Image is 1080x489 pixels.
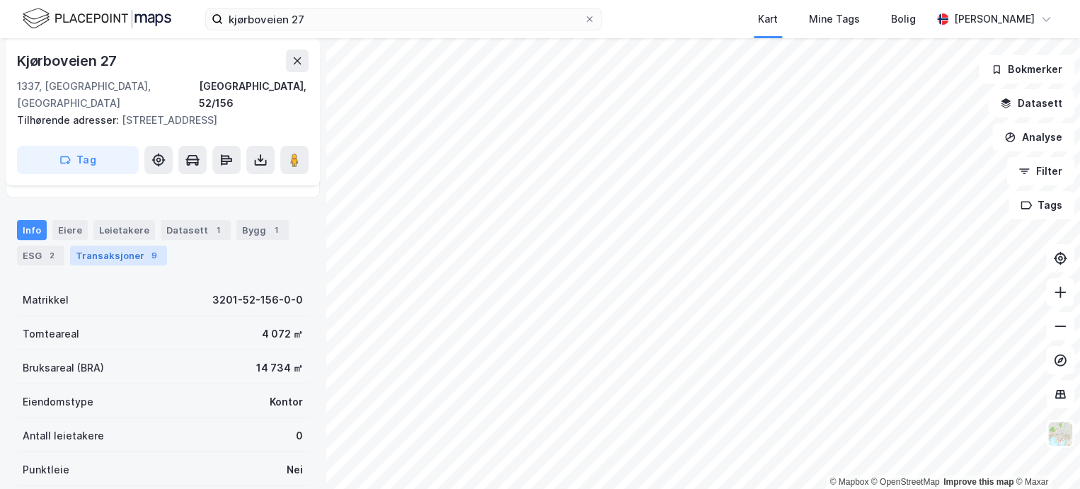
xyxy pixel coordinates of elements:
div: [GEOGRAPHIC_DATA], 52/156 [199,78,309,112]
div: Nei [287,461,303,478]
button: Datasett [988,89,1074,117]
div: Matrikkel [23,292,69,309]
div: 9 [147,248,161,263]
div: 1 [269,223,283,237]
div: Bolig [891,11,916,28]
button: Tag [17,146,139,174]
button: Bokmerker [979,55,1074,84]
div: 14 734 ㎡ [256,359,303,376]
button: Filter [1006,157,1074,185]
div: 4 072 ㎡ [262,326,303,343]
div: Kontrollprogram for chat [1009,421,1080,489]
div: Kjørboveien 27 [17,50,120,72]
div: 0 [296,427,303,444]
div: Transaksjoner [70,246,167,265]
div: Bruksareal (BRA) [23,359,104,376]
div: Kontor [270,393,303,410]
a: Improve this map [943,477,1013,487]
img: logo.f888ab2527a4732fd821a326f86c7f29.svg [23,6,171,31]
a: OpenStreetMap [871,477,940,487]
div: Info [17,220,47,240]
div: 2 [45,248,59,263]
iframe: Chat Widget [1009,421,1080,489]
div: Punktleie [23,461,69,478]
div: Tomteareal [23,326,79,343]
button: Analyse [992,123,1074,151]
div: Bygg [236,220,289,240]
input: Søk på adresse, matrikkel, gårdeiere, leietakere eller personer [223,8,584,30]
span: Tilhørende adresser: [17,114,122,126]
div: Eiendomstype [23,393,93,410]
div: Eiere [52,220,88,240]
div: Mine Tags [809,11,860,28]
div: [PERSON_NAME] [954,11,1035,28]
div: Datasett [161,220,231,240]
button: Tags [1009,191,1074,219]
div: Kart [758,11,778,28]
div: Antall leietakere [23,427,104,444]
div: [STREET_ADDRESS] [17,112,297,129]
div: Leietakere [93,220,155,240]
img: Z [1047,420,1074,447]
div: 1 [211,223,225,237]
div: 3201-52-156-0-0 [212,292,303,309]
div: 1337, [GEOGRAPHIC_DATA], [GEOGRAPHIC_DATA] [17,78,199,112]
div: ESG [17,246,64,265]
a: Mapbox [829,477,868,487]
